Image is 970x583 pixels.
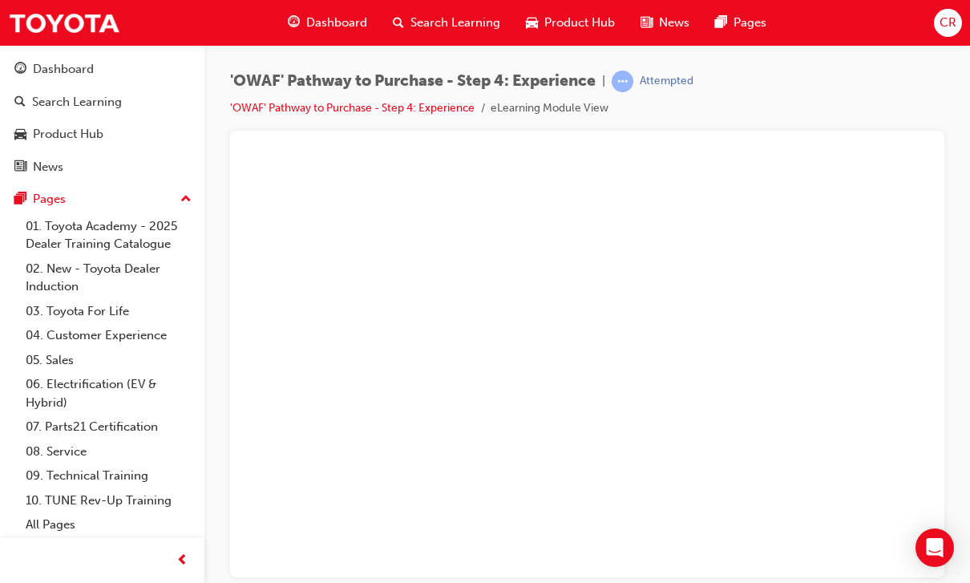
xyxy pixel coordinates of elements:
span: CR [940,14,956,32]
a: All Pages [19,512,198,537]
a: car-iconProduct Hub [513,6,628,39]
a: pages-iconPages [702,6,779,39]
a: Product Hub [6,119,198,149]
a: News [6,152,198,182]
span: news-icon [641,13,653,33]
a: Dashboard [6,55,198,84]
a: 10. TUNE Rev-Up Training [19,488,198,513]
span: guage-icon [288,13,300,33]
span: News [659,14,689,32]
div: Open Intercom Messenger [915,528,954,567]
img: Trak [8,5,120,41]
button: CR [934,9,962,37]
span: | [602,72,605,91]
a: guage-iconDashboard [275,6,380,39]
a: 05. Sales [19,348,198,373]
span: pages-icon [715,13,727,33]
a: 09. Technical Training [19,464,198,488]
span: search-icon [393,13,404,33]
div: Product Hub [33,125,103,144]
div: Attempted [640,74,693,89]
span: news-icon [14,160,26,175]
span: prev-icon [176,551,188,571]
span: guage-icon [14,63,26,77]
a: Search Learning [6,87,198,117]
div: News [33,158,63,176]
div: Search Learning [32,93,122,111]
a: 08. Service [19,439,198,464]
div: Dashboard [33,60,94,79]
a: 02. New - Toyota Dealer Induction [19,257,198,299]
button: DashboardSearch LearningProduct HubNews [6,51,198,184]
a: 07. Parts21 Certification [19,415,198,439]
a: 04. Customer Experience [19,323,198,348]
a: search-iconSearch Learning [380,6,513,39]
span: pages-icon [14,192,26,207]
span: car-icon [526,13,538,33]
a: 'OWAF' Pathway to Purchase - Step 4: Experience [230,101,475,115]
span: learningRecordVerb_ATTEMPT-icon [612,71,633,92]
a: 01. Toyota Academy - 2025 Dealer Training Catalogue [19,214,198,257]
a: 06. Electrification (EV & Hybrid) [19,372,198,415]
button: Pages [6,184,198,214]
span: Product Hub [544,14,615,32]
span: Pages [734,14,766,32]
a: 03. Toyota For Life [19,299,198,324]
div: Pages [33,190,66,209]
span: car-icon [14,128,26,142]
a: news-iconNews [628,6,702,39]
li: eLearning Module View [491,99,608,118]
span: Search Learning [410,14,500,32]
span: search-icon [14,95,26,110]
span: Dashboard [306,14,367,32]
span: 'OWAF' Pathway to Purchase - Step 4: Experience [230,72,596,91]
span: up-icon [180,189,192,210]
